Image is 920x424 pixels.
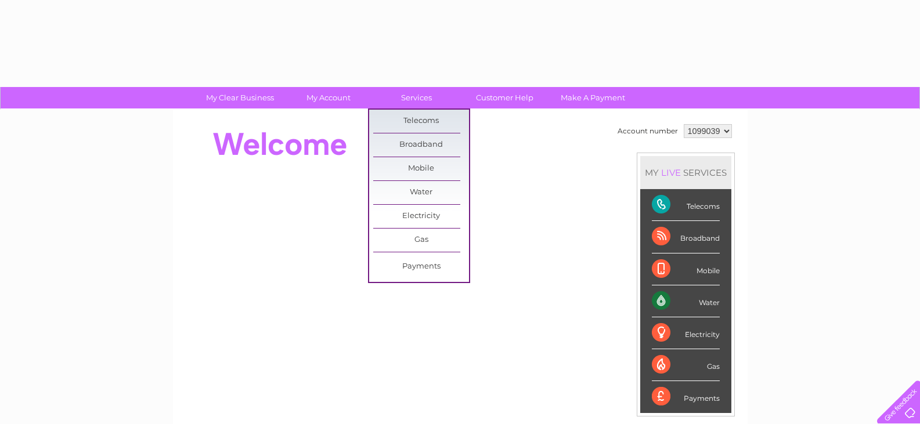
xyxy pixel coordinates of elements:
div: Telecoms [652,189,720,221]
a: Mobile [373,157,469,180]
div: Gas [652,349,720,381]
a: Electricity [373,205,469,228]
a: Broadband [373,133,469,157]
div: LIVE [659,167,683,178]
a: My Account [280,87,376,108]
a: Gas [373,229,469,252]
div: Payments [652,381,720,412]
a: My Clear Business [192,87,288,108]
div: Broadband [652,221,720,253]
td: Account number [615,121,681,141]
a: Make A Payment [545,87,641,108]
a: Telecoms [373,110,469,133]
div: MY SERVICES [640,156,731,189]
div: Electricity [652,317,720,349]
a: Customer Help [457,87,553,108]
div: Mobile [652,253,720,285]
a: Services [369,87,464,108]
a: Water [373,181,469,204]
a: Payments [373,255,469,278]
div: Water [652,285,720,317]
